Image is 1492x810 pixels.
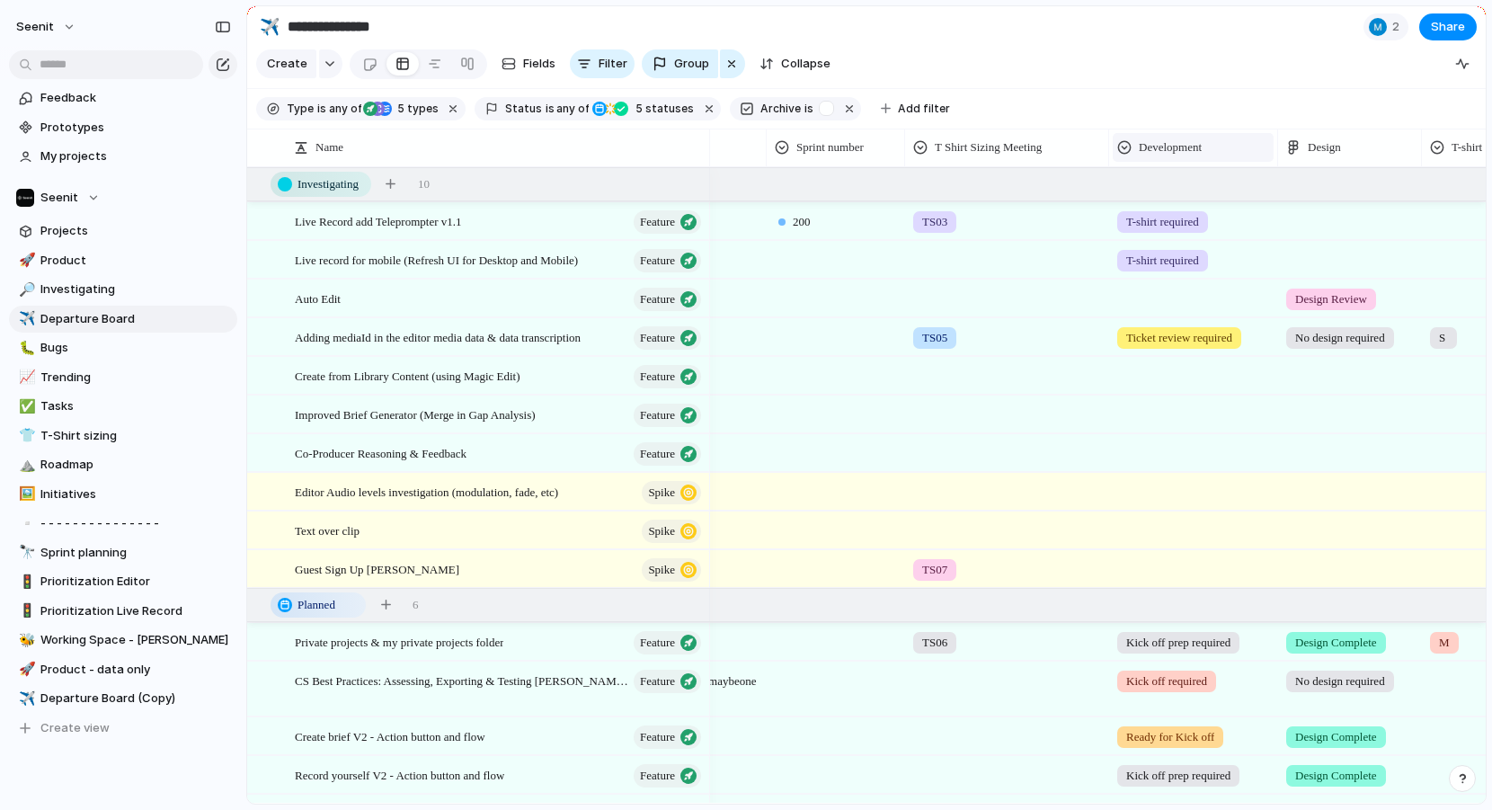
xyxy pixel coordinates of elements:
div: 🐛 [19,338,31,359]
span: Development [1139,138,1202,156]
span: Design Review [1295,290,1367,308]
button: Feature [634,764,701,788]
span: Feedback [40,89,231,107]
button: Feature [634,365,701,388]
span: Trending [40,369,231,387]
a: Projects [9,218,237,245]
a: ▫️- - - - - - - - - - - - - - - [9,510,237,537]
button: Feature [634,249,701,272]
span: CS Best Practices: Assessing, Exporting & Testing [PERSON_NAME] Files [295,670,628,690]
span: Ticket review required [1126,329,1232,347]
span: Spike [648,519,675,544]
span: Kick off required [1126,672,1207,690]
button: ▫️ [16,514,34,532]
button: 👕 [16,427,34,445]
button: Fields [494,49,563,78]
span: Departure Board [40,310,231,328]
a: 🚦Prioritization Live Record [9,598,237,625]
button: ⛰️ [16,456,34,474]
span: Type [287,101,314,117]
span: Feature [640,725,675,750]
span: T-shirt required [1126,252,1199,270]
button: Spike [642,481,701,504]
div: 📈Trending [9,364,237,391]
button: ✅ [16,397,34,415]
button: 🚀 [16,252,34,270]
span: Adding mediaId in the editor media data & data transcription [295,326,581,347]
button: 5 types [363,99,442,119]
span: 5 [630,102,645,115]
a: 🚀Product - data only [9,656,237,683]
span: Feature [640,403,675,428]
span: 10 [418,175,430,193]
a: 👕T-Shirt sizing [9,423,237,450]
span: Feature [640,248,675,273]
span: Spike [648,480,675,505]
div: ✅ [19,396,31,417]
span: T-Shirt sizing [40,427,231,445]
span: Archive [760,101,801,117]
button: Feature [634,404,701,427]
span: Feature [640,630,675,655]
span: TS05 [922,329,947,347]
span: Create from Library Content (using Magic Edit) [295,365,520,386]
span: Initiatives [40,485,231,503]
span: Planned [298,596,335,614]
button: Create view [9,715,237,742]
span: S [1439,329,1445,347]
span: Ready for Kick off [1126,728,1214,746]
span: Share [1431,18,1465,36]
a: ⛰️Roadmap [9,451,237,478]
a: 🔎Investigating [9,276,237,303]
button: Feature [634,670,701,693]
button: 🔭 [16,544,34,562]
button: 🖼️ [16,485,34,503]
span: 6 [413,596,419,614]
span: Filter [599,55,627,73]
div: ✈️ [260,14,280,39]
button: ✈️ [255,13,284,41]
a: 🔭Sprint planning [9,539,237,566]
button: Feature [634,442,701,466]
span: types [392,101,439,117]
button: Spike [642,558,701,582]
button: Feature [634,210,701,234]
button: 🚦 [16,602,34,620]
span: is [804,101,813,117]
span: Spike [648,557,675,583]
div: 🖼️Initiatives [9,481,237,508]
button: Seenit [9,184,237,211]
button: isany of [314,99,365,119]
div: ✈️Departure Board [9,306,237,333]
span: Investigating [298,175,359,193]
button: ✈️ [16,310,34,328]
span: Feature [640,364,675,389]
span: any of [555,101,590,117]
button: Spike [642,520,701,543]
button: Feature [634,288,701,311]
button: Feature [634,326,701,350]
a: ✅Tasks [9,393,237,420]
span: 5 [392,102,407,115]
span: Projects [40,222,231,240]
span: Kick off prep required [1126,767,1230,785]
span: Sprint planning [40,544,231,562]
a: 🐛Bugs [9,334,237,361]
div: 🚦 [19,572,31,592]
span: Seenit [16,18,54,36]
button: 5 statuses [591,99,697,119]
a: 🐝Working Space - [PERSON_NAME] [9,627,237,654]
span: Group [674,55,709,73]
a: 🚀Product [9,247,237,274]
button: isany of [542,99,593,119]
div: ▫️ [19,513,31,534]
button: Feature [634,631,701,654]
